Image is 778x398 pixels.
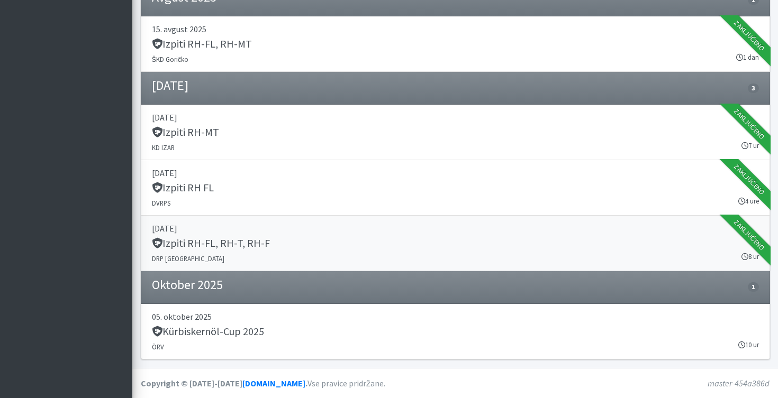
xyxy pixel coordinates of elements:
[152,166,759,179] p: [DATE]
[152,55,189,63] small: ŠKD Goričko
[132,368,778,398] footer: Vse pravice pridržane.
[152,111,759,124] p: [DATE]
[748,282,758,292] span: 1
[748,84,758,93] span: 3
[152,310,759,323] p: 05. oktober 2025
[152,23,759,35] p: 15. avgust 2025
[152,78,188,94] h4: [DATE]
[141,105,770,160] a: [DATE] Izpiti RH-MT KD IZAR 7 ur Zaključeno
[141,304,770,359] a: 05. oktober 2025 Kürbiskernöl-Cup 2025 ÖRV 10 ur
[152,199,170,207] small: DVRPS
[152,325,264,338] h5: Kürbiskernöl-Cup 2025
[141,160,770,216] a: [DATE] Izpiti RH FL DVRPS 4 ure Zaključeno
[152,277,223,293] h4: Oktober 2025
[152,254,224,263] small: DRP [GEOGRAPHIC_DATA]
[152,222,759,235] p: [DATE]
[152,237,270,249] h5: Izpiti RH-FL, RH-T, RH-F
[141,216,770,271] a: [DATE] Izpiti RH-FL, RH-T, RH-F DRP [GEOGRAPHIC_DATA] 8 ur Zaključeno
[141,378,307,388] strong: Copyright © [DATE]-[DATE] .
[708,378,770,388] em: master-454a386d
[141,16,770,72] a: 15. avgust 2025 Izpiti RH-FL, RH-MT ŠKD Goričko 1 dan Zaključeno
[242,378,305,388] a: [DOMAIN_NAME]
[152,143,175,152] small: KD IZAR
[152,38,252,50] h5: Izpiti RH-FL, RH-MT
[152,181,214,194] h5: Izpiti RH FL
[152,343,164,351] small: ÖRV
[738,340,759,350] small: 10 ur
[152,126,219,138] h5: Izpiti RH-MT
